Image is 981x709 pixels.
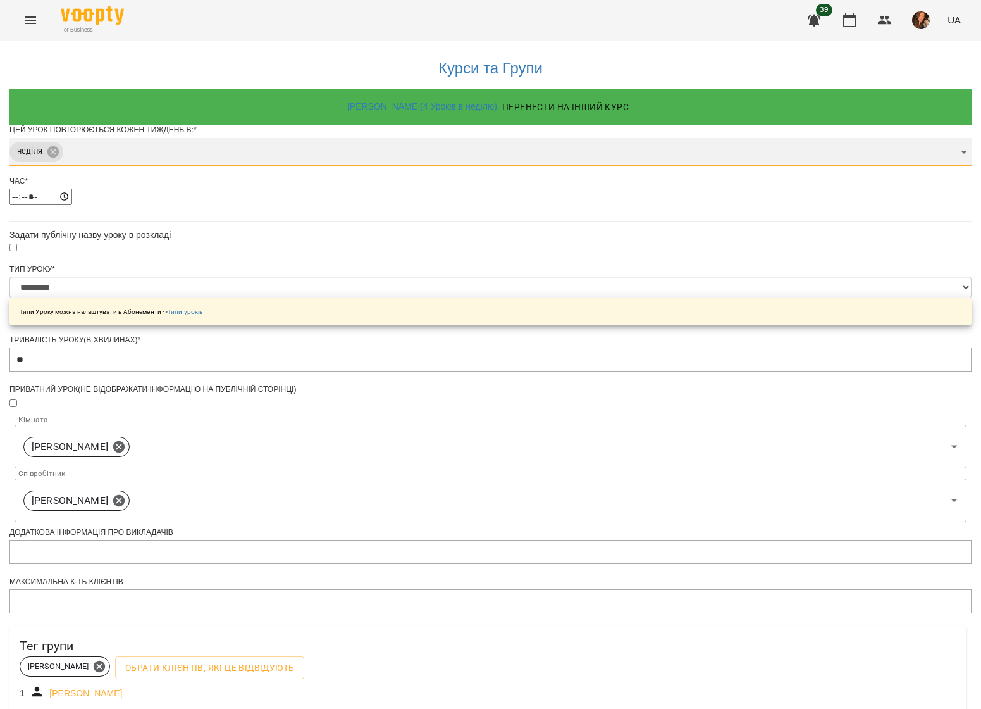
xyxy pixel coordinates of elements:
[23,437,130,457] div: [PERSON_NAME]
[115,656,304,679] button: Обрати клієнтів, які це відвідують
[9,142,63,162] div: неділя
[912,11,930,29] img: ab4009e934c7439b32ac48f4cd77c683.jpg
[9,335,972,346] div: Тривалість уроку(в хвилинах)
[16,60,965,77] h3: Курси та Групи
[347,101,497,111] a: [PERSON_NAME] ( 4 Уроків в неділю )
[20,307,203,317] p: Типи Уроку можна налаштувати в Абонементи ->
[61,26,124,34] span: For Business
[23,491,130,511] div: [PERSON_NAME]
[9,229,972,241] div: Задати публічну назву уроку в розкладі
[125,660,294,675] span: Обрати клієнтів, які це відвідують
[32,439,108,455] p: [PERSON_NAME]
[20,636,956,656] h6: Тег групи
[9,264,972,275] div: Тип Уроку
[49,688,122,698] a: [PERSON_NAME]
[20,661,96,672] span: [PERSON_NAME]
[9,138,972,166] div: неділя
[497,96,634,118] button: Перенести на інший курс
[9,146,50,158] span: неділя
[61,6,124,25] img: Voopty Logo
[942,8,966,32] button: UA
[9,176,972,187] div: Час
[15,479,966,522] div: [PERSON_NAME]
[32,493,108,508] p: [PERSON_NAME]
[502,99,629,115] span: Перенести на інший курс
[947,13,961,27] span: UA
[9,125,972,135] div: Цей урок повторюється кожен тиждень в:
[168,308,203,315] a: Типи уроків
[17,684,27,702] div: 1
[15,425,966,468] div: [PERSON_NAME]
[816,4,832,16] span: 39
[9,577,972,587] div: Максимальна к-ть клієнтів
[9,527,972,538] div: Додаткова інформація про викладачів
[15,5,46,35] button: Menu
[20,656,110,677] div: [PERSON_NAME]
[9,384,972,395] div: Приватний урок(не відображати інформацію на публічній сторінці)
